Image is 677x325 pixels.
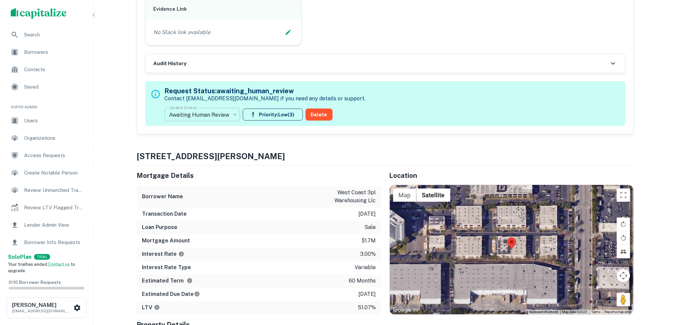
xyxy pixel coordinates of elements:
[142,291,200,299] h6: Estimated Due Date
[142,224,178,232] h6: Loan Purpose
[5,217,88,233] a: Lender Admin View
[8,253,31,261] a: SoloPlan
[137,150,634,162] h4: [STREET_ADDRESS][PERSON_NAME]
[169,105,197,111] label: Update Status
[243,109,303,121] button: Priority:Low(3)
[617,189,630,202] button: Toggle fullscreen view
[306,109,333,121] button: Delete
[365,224,376,232] p: sale
[5,200,88,216] a: Review LTV Flagged Transactions
[391,306,413,315] a: Open this area in Google Maps (opens a new window)
[154,305,160,311] svg: LTVs displayed on the website are for informational purposes only and may be reported incorrectly...
[391,306,413,315] img: Google
[359,291,376,299] p: [DATE]
[142,210,187,218] h6: Transaction Date
[142,250,184,258] h6: Interest Rate
[24,48,84,56] span: Borrowers
[165,86,366,96] h5: Request Status: awaiting_human_review
[12,308,72,314] p: [EMAIL_ADDRESS][DOMAIN_NAME]
[617,231,630,245] button: Rotate map counterclockwise
[644,272,677,304] iframe: Chat Widget
[617,269,630,283] button: Map camera controls
[617,293,630,307] button: Drag Pegman onto the map to open Street View
[562,310,587,314] span: Map data ©2025
[5,62,88,78] a: Contacts
[5,113,88,129] a: Users
[24,151,84,159] span: Access Requests
[393,189,416,202] button: Show street map
[24,117,84,125] span: Users
[11,8,67,19] img: capitalize-logo.png
[349,277,376,285] p: 60 months
[605,310,632,314] a: Report a map error
[142,277,193,285] h6: Estimated Term
[5,44,88,60] a: Borrowers
[617,218,630,231] button: Rotate map clockwise
[194,291,200,297] svg: Estimate is based on a standard schedule for this type of loan.
[283,27,293,37] button: Edit Slack Link
[154,5,294,13] h6: Evidence Link
[7,298,87,318] button: [PERSON_NAME][EMAIL_ADDRESS][DOMAIN_NAME]
[154,28,211,36] p: No Slack link available
[34,254,50,260] div: TRIAL
[24,31,84,39] span: Search
[24,134,84,142] span: Organizations
[12,303,72,308] h6: [PERSON_NAME]
[142,193,183,201] h6: Borrower Name
[389,171,634,181] h5: Location
[154,60,187,68] h6: Audit History
[187,278,193,284] svg: Term is based on a standard schedule for this type of loan.
[142,304,160,312] h6: LTV
[8,254,31,260] strong: Solo Plan
[355,264,376,272] p: variable
[359,210,376,218] p: [DATE]
[5,96,88,113] li: Super Admin
[316,189,376,205] p: west coast 3pl warehousing llc
[142,237,190,245] h6: Mortgage Amount
[24,169,84,177] span: Create Notable Person
[24,221,84,229] span: Lender Admin View
[24,238,84,246] span: Borrower Info Requests
[8,262,75,274] span: Your trial has ended. to upgrade.
[617,245,630,258] button: Tilt map
[165,95,366,103] p: Contact [EMAIL_ADDRESS][DOMAIN_NAME] if you need any details or support.
[5,165,88,181] a: Create Notable Person
[48,262,70,267] a: Contact us
[142,264,191,272] h6: Interest Rate Type
[5,130,88,146] a: Organizations
[5,27,88,43] a: Search
[24,186,84,194] span: Review Unmatched Transactions
[24,204,84,212] span: Review LTV Flagged Transactions
[360,250,376,258] p: 3.00%
[9,280,61,285] span: 0 / 10 Borrower Requests
[416,189,451,202] button: Show satellite imagery
[24,66,84,74] span: Contacts
[178,251,184,257] svg: The interest rates displayed on the website are for informational purposes only and may be report...
[5,147,88,164] a: Access Requests
[530,310,558,315] button: Keyboard shortcuts
[591,310,601,314] a: Terms
[165,105,240,124] div: Awaiting Human Review
[362,237,376,245] p: $1.7m
[5,182,88,198] a: Review Unmatched Transactions
[5,234,88,250] a: Borrower Info Requests
[5,79,88,95] a: Saved
[137,171,381,181] h5: Mortgage Details
[24,83,84,91] span: Saved
[358,304,376,312] p: 51.07%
